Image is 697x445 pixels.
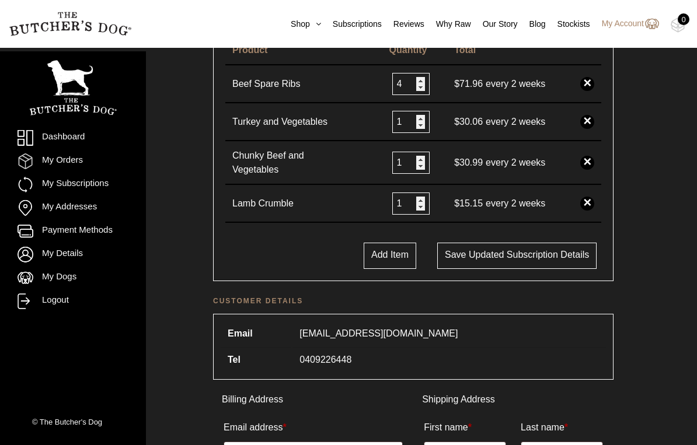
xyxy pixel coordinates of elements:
a: My Details [18,247,128,262]
h3: Shipping Address [422,394,605,405]
span: 30.99 [454,157,486,167]
a: Shop [279,18,321,30]
td: every 2 weeks [447,141,573,185]
td: [EMAIL_ADDRESS][DOMAIN_NAME] [292,321,606,346]
a: Our Story [471,18,518,30]
bdi: 15.15 [454,198,483,208]
span: $ [454,117,459,127]
a: Lamb Crumble [232,197,349,211]
a: Reviews [382,18,424,30]
th: Tel [221,347,291,372]
label: First name [424,418,506,437]
button: Add Item [364,243,416,269]
span: 30.06 [454,117,486,127]
a: My Account [590,17,659,31]
a: My Subscriptions [18,177,128,192]
th: Email [221,321,291,346]
a: My Orders [18,153,128,169]
span: $ [454,157,459,167]
td: 0409226448 [292,347,606,372]
label: Last name [521,418,603,437]
a: × [580,115,594,129]
a: Stockists [546,18,590,30]
a: Turkey and Vegetables [232,115,349,129]
a: × [580,156,594,170]
a: Payment Methods [18,223,128,239]
h2: Customer details [213,295,614,307]
h3: Billing Address [222,394,405,405]
button: Save updated subscription details [437,243,597,269]
a: Logout [18,293,128,309]
img: TBD_Portrait_Logo_White.png [29,60,117,115]
a: Why Raw [424,18,471,30]
div: 0 [678,13,689,25]
a: × [580,197,594,211]
span: 71.96 [454,79,486,89]
th: Product [225,36,382,65]
a: Chunky Beef and Vegetables [232,149,349,177]
td: every 2 weeks [447,185,573,223]
a: Dashboard [18,130,128,146]
span: $ [454,198,459,208]
th: Total [447,36,573,65]
a: × [580,77,594,91]
a: Blog [518,18,546,30]
a: Beef Spare Ribs [232,77,349,91]
td: every 2 weeks [447,103,573,141]
span: $ [454,79,459,89]
a: Subscriptions [321,18,382,30]
label: Email address [224,418,403,437]
a: My Dogs [18,270,128,286]
th: Quantity [382,36,448,65]
img: TBD_Cart-Empty.png [671,17,685,33]
td: every 2 weeks [447,65,573,103]
a: My Addresses [18,200,128,216]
